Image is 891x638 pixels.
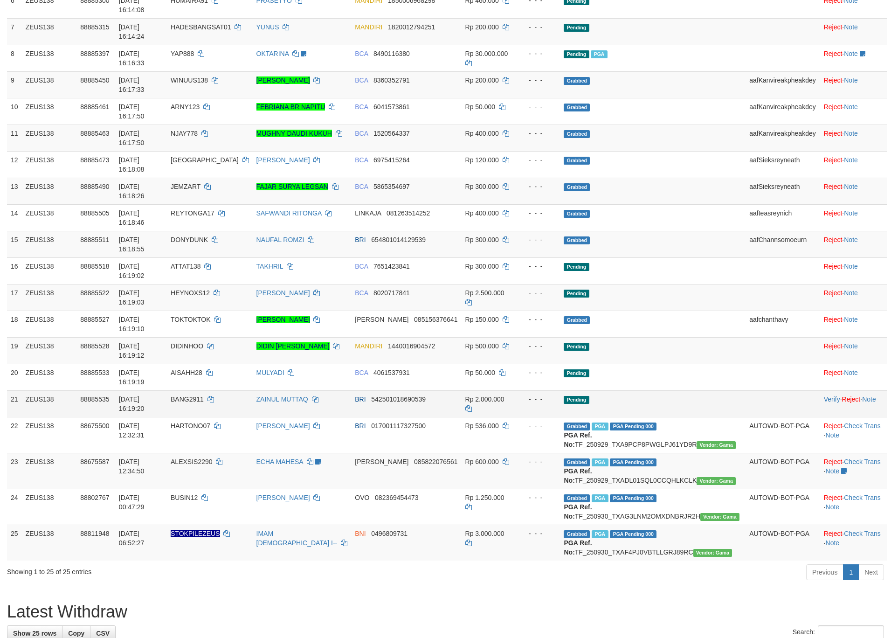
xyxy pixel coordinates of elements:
[820,98,887,125] td: ·
[560,489,746,525] td: TF_250930_TXAG3LNM2OMXDNBRJR2H
[844,316,858,323] a: Note
[7,151,22,178] td: 12
[256,23,279,31] a: YUNUS
[355,236,366,243] span: BRI
[746,71,820,98] td: aafKanvireakpheakdey
[844,342,858,350] a: Note
[820,364,887,390] td: ·
[820,178,887,204] td: ·
[564,236,590,244] span: Grabbed
[824,342,843,350] a: Reject
[119,103,145,120] span: [DATE] 16:17:50
[355,209,381,217] span: LINKAJA
[80,209,109,217] span: 88885505
[171,156,239,164] span: [GEOGRAPHIC_DATA]
[119,23,145,40] span: [DATE] 16:14:24
[521,182,556,191] div: - - -
[22,257,76,284] td: ZEUS138
[592,423,608,430] span: Marked by aaftrukkakada
[119,50,145,67] span: [DATE] 16:16:33
[22,390,76,417] td: ZEUS138
[465,316,499,323] span: Rp 150.000
[119,209,145,226] span: [DATE] 16:18:46
[80,50,109,57] span: 88885397
[465,23,499,31] span: Rp 200.000
[80,76,109,84] span: 88885450
[746,453,820,489] td: AUTOWD-BOT-PGA
[7,71,22,98] td: 9
[119,236,145,253] span: [DATE] 16:18:55
[22,204,76,231] td: ZEUS138
[610,423,656,430] span: PGA Pending
[465,156,499,164] span: Rp 120.000
[256,494,310,501] a: [PERSON_NAME]
[820,231,887,257] td: ·
[119,342,145,359] span: [DATE] 16:19:12
[844,76,858,84] a: Note
[355,369,368,376] span: BCA
[373,289,410,297] span: Copy 8020717841 to clipboard
[858,564,884,580] a: Next
[171,289,210,297] span: HEYNOXS12
[119,130,145,146] span: [DATE] 16:17:50
[564,77,590,85] span: Grabbed
[355,156,368,164] span: BCA
[355,76,368,84] span: BCA
[844,23,858,31] a: Note
[820,18,887,45] td: ·
[610,458,656,466] span: PGA Pending
[171,103,200,111] span: ARNY123
[7,284,22,311] td: 17
[171,395,204,403] span: BANG2911
[7,18,22,45] td: 7
[564,24,589,32] span: Pending
[521,315,556,324] div: - - -
[22,178,76,204] td: ZEUS138
[355,50,368,57] span: BCA
[564,343,589,351] span: Pending
[465,369,496,376] span: Rp 50.000
[373,50,410,57] span: Copy 8490116380 to clipboard
[256,422,310,430] a: [PERSON_NAME]
[824,130,843,137] a: Reject
[465,183,499,190] span: Rp 300.000
[820,284,887,311] td: ·
[80,289,109,297] span: 88885522
[256,369,284,376] a: MULYADI
[465,130,499,137] span: Rp 400.000
[564,183,590,191] span: Grabbed
[22,125,76,151] td: ZEUS138
[824,183,843,190] a: Reject
[521,235,556,244] div: - - -
[826,467,840,475] a: Note
[22,284,76,311] td: ZEUS138
[171,458,213,465] span: ALEXSIS2290
[465,458,499,465] span: Rp 600.000
[564,263,589,271] span: Pending
[119,156,145,173] span: [DATE] 16:18:08
[844,458,881,465] a: Check Trans
[119,289,145,306] span: [DATE] 16:19:03
[465,236,499,243] span: Rp 300.000
[256,156,310,164] a: [PERSON_NAME]
[465,76,499,84] span: Rp 200.000
[521,262,556,271] div: - - -
[80,422,109,430] span: 88675500
[824,530,843,537] a: Reject
[824,458,843,465] a: Reject
[465,103,496,111] span: Rp 50.000
[171,369,202,376] span: AISAHH28
[80,183,109,190] span: 88885490
[7,125,22,151] td: 11
[820,311,887,337] td: ·
[844,103,858,111] a: Note
[521,457,556,466] div: - - -
[521,341,556,351] div: - - -
[564,104,590,111] span: Grabbed
[820,489,887,525] td: · ·
[521,368,556,377] div: - - -
[13,630,56,637] span: Show 25 rows
[843,564,859,580] a: 1
[564,50,589,58] span: Pending
[746,98,820,125] td: aafKanvireakpheakdey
